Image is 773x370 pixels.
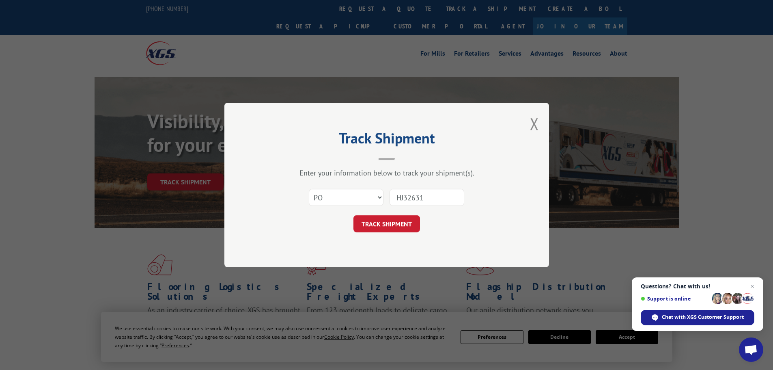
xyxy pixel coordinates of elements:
[739,338,763,362] div: Open chat
[530,113,539,134] button: Close modal
[390,189,464,206] input: Number(s)
[641,283,754,290] span: Questions? Chat with us!
[353,215,420,232] button: TRACK SHIPMENT
[662,314,744,321] span: Chat with XGS Customer Support
[265,168,508,177] div: Enter your information below to track your shipment(s).
[641,296,709,302] span: Support is online
[265,132,508,148] h2: Track Shipment
[641,310,754,325] div: Chat with XGS Customer Support
[747,281,757,291] span: Close chat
